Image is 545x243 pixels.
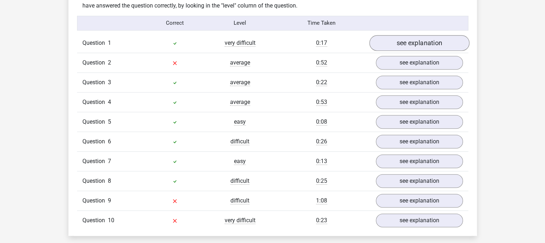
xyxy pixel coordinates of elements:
span: 1:08 [316,197,327,204]
span: easy [234,158,246,165]
div: Time Taken [272,19,370,27]
span: Question [82,118,108,126]
a: see explanation [376,214,463,227]
span: 0:13 [316,158,327,165]
span: average [230,59,250,66]
a: see explanation [376,115,463,129]
span: average [230,99,250,106]
a: see explanation [376,56,463,70]
span: 0:53 [316,99,327,106]
div: Correct [142,19,207,27]
a: see explanation [376,95,463,109]
span: easy [234,118,246,125]
span: difficult [230,177,249,185]
span: 9 [108,197,111,204]
span: 6 [108,138,111,145]
a: see explanation [376,76,463,89]
span: 4 [108,99,111,105]
span: 3 [108,79,111,86]
a: see explanation [376,135,463,148]
span: 0:08 [316,118,327,125]
span: 8 [108,177,111,184]
span: Question [82,98,108,106]
a: see explanation [369,35,469,51]
span: 7 [108,158,111,165]
a: see explanation [376,174,463,188]
div: Level [207,19,273,27]
span: Question [82,58,108,67]
span: 1 [108,39,111,46]
span: 0:52 [316,59,327,66]
span: very difficult [225,39,255,47]
a: see explanation [376,154,463,168]
span: difficult [230,197,249,204]
span: Question [82,216,108,225]
span: 10 [108,217,114,224]
span: average [230,79,250,86]
span: difficult [230,138,249,145]
span: 0:26 [316,138,327,145]
span: Question [82,157,108,166]
span: 0:25 [316,177,327,185]
span: Question [82,78,108,87]
span: very difficult [225,217,255,224]
span: 5 [108,118,111,125]
span: 2 [108,59,111,66]
span: 0:17 [316,39,327,47]
span: 0:23 [316,217,327,224]
a: see explanation [376,194,463,208]
span: Question [82,196,108,205]
span: 0:22 [316,79,327,86]
span: Question [82,177,108,185]
span: Question [82,137,108,146]
span: Question [82,39,108,47]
